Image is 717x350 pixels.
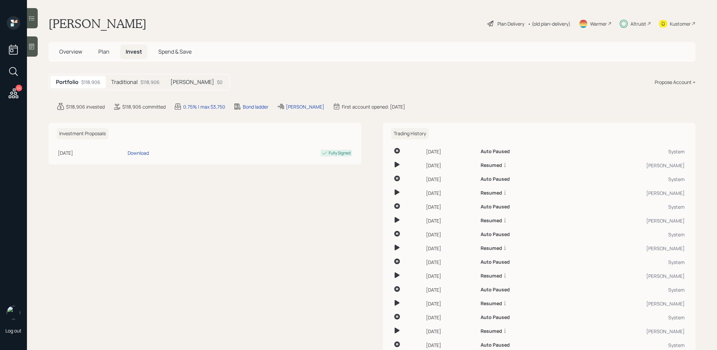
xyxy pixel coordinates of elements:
div: [PERSON_NAME] [573,189,685,197]
div: [DATE] [426,176,476,183]
div: [DATE] [426,272,476,280]
div: Altruist [630,20,646,27]
div: [PERSON_NAME] [573,245,685,252]
h6: Auto Paused [481,232,510,237]
div: System [573,148,685,155]
div: [DATE] [426,259,476,266]
span: Plan [98,48,109,55]
h6: Auto Paused [481,315,510,320]
h6: Resumed [481,245,502,251]
h5: Portfolio [56,79,78,85]
span: Spend & Save [158,48,192,55]
div: System [573,259,685,266]
div: Download [128,149,149,156]
h6: Auto Paused [481,287,510,293]
div: System [573,314,685,321]
div: [DATE] [426,189,476,197]
div: $118,906 invested [66,103,105,110]
div: [PERSON_NAME] [573,162,685,169]
div: [PERSON_NAME] [573,217,685,224]
div: 24 [15,85,22,91]
h6: Resumed [481,273,502,279]
h6: Auto Paused [481,342,510,348]
h6: Auto Paused [481,149,510,154]
div: System [573,286,685,293]
div: $118,906 committed [122,103,166,110]
h5: [PERSON_NAME] [170,79,214,85]
h6: Resumed [481,190,502,196]
img: treva-nostdahl-headshot.png [7,306,20,319]
div: [DATE] [426,245,476,252]
div: Fully Signed [329,150,351,156]
h1: [PERSON_NAME] [48,16,146,31]
div: [DATE] [426,231,476,238]
h6: Resumed [481,328,502,334]
div: $118,906 [81,79,100,86]
div: Propose Account + [655,79,695,86]
h6: Resumed [481,163,502,168]
h6: Auto Paused [481,259,510,265]
div: Kustomer [670,20,691,27]
h6: Trading History [391,128,429,139]
h6: Resumed [481,218,502,224]
div: [DATE] [426,300,476,307]
div: $118,906 [140,79,160,86]
div: [DATE] [426,328,476,335]
div: [DATE] [58,149,125,156]
div: • (old plan-delivery) [528,20,571,27]
div: [DATE] [426,314,476,321]
span: Invest [126,48,142,55]
div: [DATE] [426,342,476,349]
div: [DATE] [426,162,476,169]
div: Log out [5,327,22,334]
h6: Auto Paused [481,176,510,182]
div: [DATE] [426,148,476,155]
h6: Auto Paused [481,204,510,210]
div: First account opened: [DATE] [342,103,405,110]
div: System [573,231,685,238]
div: 0.75% | max $3,750 [183,103,225,110]
span: Overview [59,48,82,55]
div: [DATE] [426,217,476,224]
div: System [573,203,685,210]
div: [PERSON_NAME] [573,328,685,335]
h6: Investment Proposals [57,128,108,139]
div: [PERSON_NAME] [573,300,685,307]
div: Bond ladder [243,103,268,110]
div: $0 [217,79,223,86]
div: System [573,342,685,349]
h5: Traditional [111,79,138,85]
div: Plan Delivery [497,20,524,27]
div: [DATE] [426,203,476,210]
div: [PERSON_NAME] [573,272,685,280]
div: [PERSON_NAME] [286,103,324,110]
div: System [573,176,685,183]
div: Warmer [590,20,607,27]
h6: Resumed [481,301,502,307]
div: [DATE] [426,286,476,293]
